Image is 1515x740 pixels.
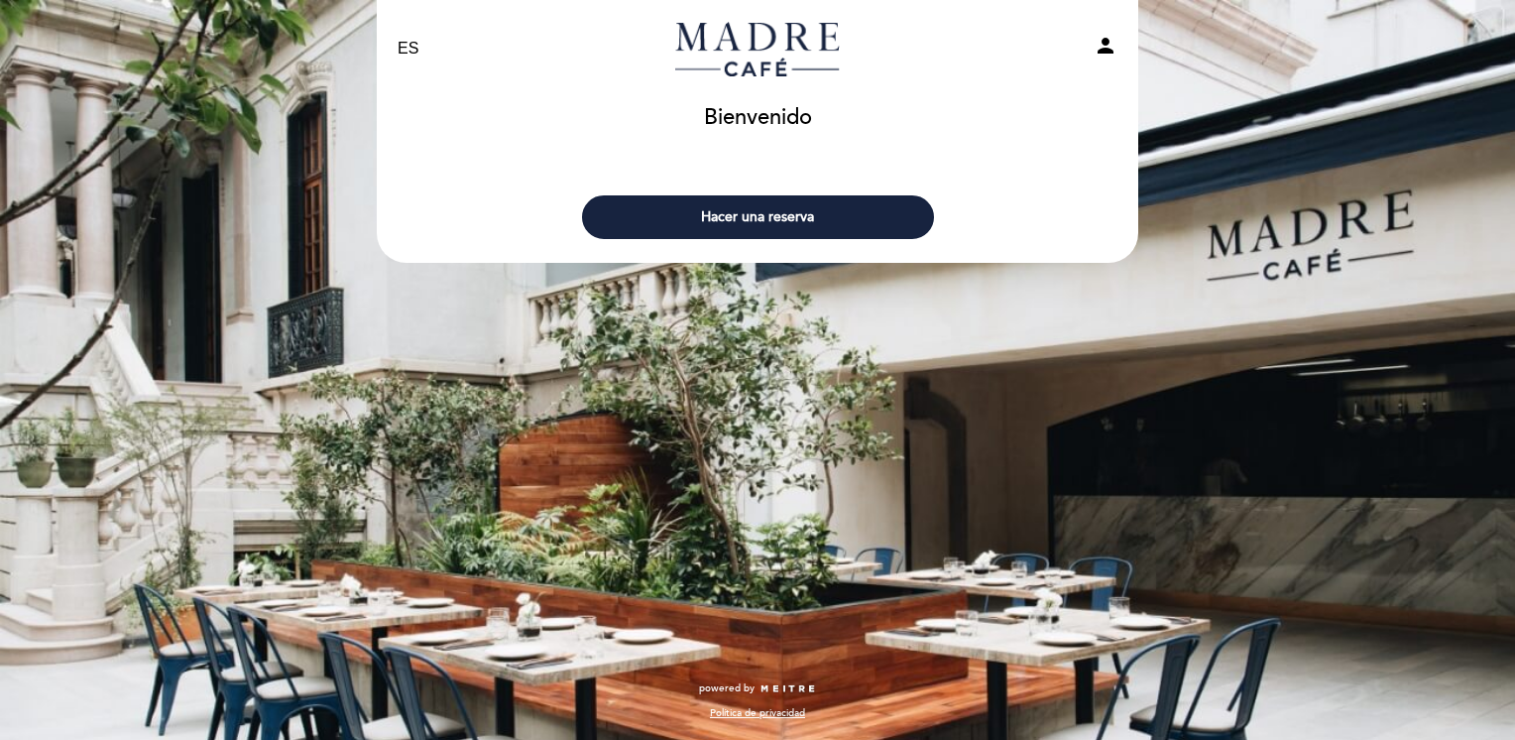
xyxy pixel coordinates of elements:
a: Política de privacidad [710,706,805,720]
i: person [1094,34,1117,58]
img: MEITRE [759,684,816,694]
a: powered by [699,681,816,695]
button: person [1094,34,1117,64]
a: Madre Café [634,22,881,76]
h1: Bienvenido [704,106,812,130]
button: Hacer una reserva [582,195,934,239]
span: powered by [699,681,755,695]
